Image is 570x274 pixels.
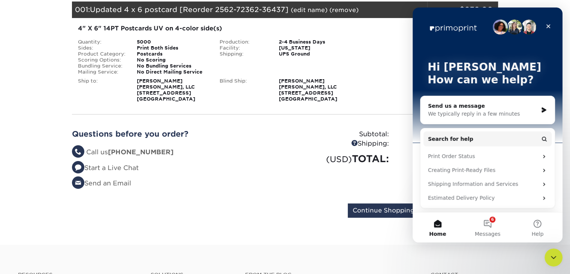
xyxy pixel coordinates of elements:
div: $48.09 [395,139,504,149]
a: (edit name) [291,6,328,14]
iframe: Intercom live chat [413,8,563,242]
a: (remove) [329,6,359,14]
iframe: Google Customer Reviews [2,251,64,271]
div: Mailing Service: [72,69,132,75]
div: Sides: [72,45,132,51]
h2: Questions before you order? [72,129,280,139]
div: Scoring Options: [72,57,132,63]
strong: [PHONE_NUMBER] [108,148,174,156]
div: No Scoring [131,57,214,63]
div: Bundling Service: [72,63,132,69]
div: No Direct Mailing Service [131,69,214,75]
div: Quantity: [72,39,132,45]
div: 5000 [131,39,214,45]
small: (USD) [326,154,352,164]
div: Facility: [214,45,273,51]
div: Shipping: [362,24,492,32]
input: Continue Shopping [348,203,419,218]
iframe: Intercom live chat [545,248,563,266]
strong: [PERSON_NAME] [PERSON_NAME], LLC [STREET_ADDRESS] [GEOGRAPHIC_DATA] [279,78,337,102]
span: Updated 4 x 6 postcard [Reorder 2562-72362-36437] [90,5,289,14]
div: Shipping: [214,51,273,57]
div: Production: [214,39,273,45]
div: $300.09 [395,152,504,166]
div: $252.00 [427,4,493,15]
div: Blind Ship: [214,78,273,102]
div: Print Both Sides [131,45,214,51]
div: 2-4 Business Days [273,39,356,45]
div: No Bundling Services [131,63,214,69]
div: TOTAL: [285,152,395,166]
a: Send an Email [72,179,131,187]
div: Shipping: [285,139,395,149]
li: Call us [72,148,280,157]
div: Ship to: [72,78,132,102]
strong: [PERSON_NAME] [PERSON_NAME], LLC [STREET_ADDRESS] [GEOGRAPHIC_DATA] [137,78,195,102]
a: Start a Live Chat [72,164,139,172]
div: $252.00 [395,129,504,139]
div: Product Category: [72,51,132,57]
div: Postcards [131,51,214,57]
div: [US_STATE] [273,45,356,51]
div: UPS Ground [273,51,356,57]
div: 4" X 6" 14PT Postcards UV on 4-color side(s) [78,24,350,33]
div: Subtotal: [285,129,395,139]
div: 001: [72,2,427,18]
